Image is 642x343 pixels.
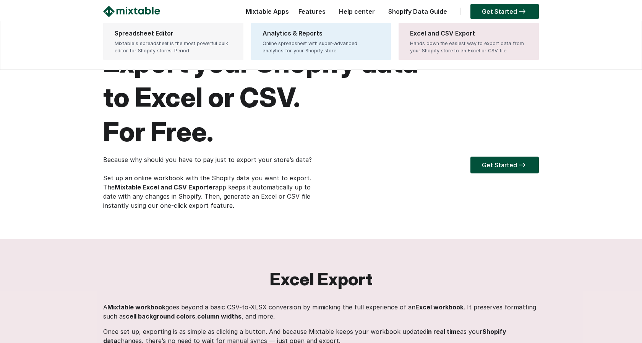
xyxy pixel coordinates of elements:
[517,9,527,14] img: arrow-right.svg
[263,29,380,38] div: Analytics & Reports
[197,312,242,320] strong: column widths
[107,303,165,311] strong: Mixtable workbook
[384,8,451,15] a: Shopify Data Guide
[103,6,160,17] img: Mixtable logo
[115,40,232,54] div: Mixtable's spreadsheet is the most powerful bulk editor for Shopify stores. Period
[242,6,289,21] div: Mixtable Apps
[426,328,460,335] strong: in real time
[103,155,321,210] p: Because why should you have to pay just to export your store’s data? Set up an online workbook wi...
[103,239,539,296] h2: Excel Export
[251,23,391,60] a: Analytics & Reports Online spreadsheet with super-advanced analytics for your Shopify store
[295,8,329,15] a: Features
[410,29,527,38] div: Excel and CSV Export
[103,46,539,149] h1: Export your Shopify data to Excel or CSV. For Free.
[517,163,527,167] img: arrow-right.svg
[103,23,243,60] a: Spreadsheet Editor Mixtable's spreadsheet is the most powerful bulk editor for Shopify stores. Pe...
[115,183,215,191] strong: Mixtable Excel and CSV Exporter
[263,40,380,54] div: Online spreadsheet with super-advanced analytics for your Shopify store
[470,157,539,173] a: Get Started
[335,8,379,15] a: Help center
[470,4,539,19] a: Get Started
[415,303,464,311] strong: Excel workbook
[103,303,539,321] p: A goes beyond a basic CSV-to-XLSX conversion by mimicking the full experience of an . It preserve...
[410,40,527,54] div: Hands down the easiest way to export data from your Shopify store to an Excel or CSV file
[126,312,195,320] strong: cell background colors
[399,23,539,60] a: Excel and CSV Export Hands down the easiest way to export data from your Shopify store to an Exce...
[115,29,232,38] div: Spreadsheet Editor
